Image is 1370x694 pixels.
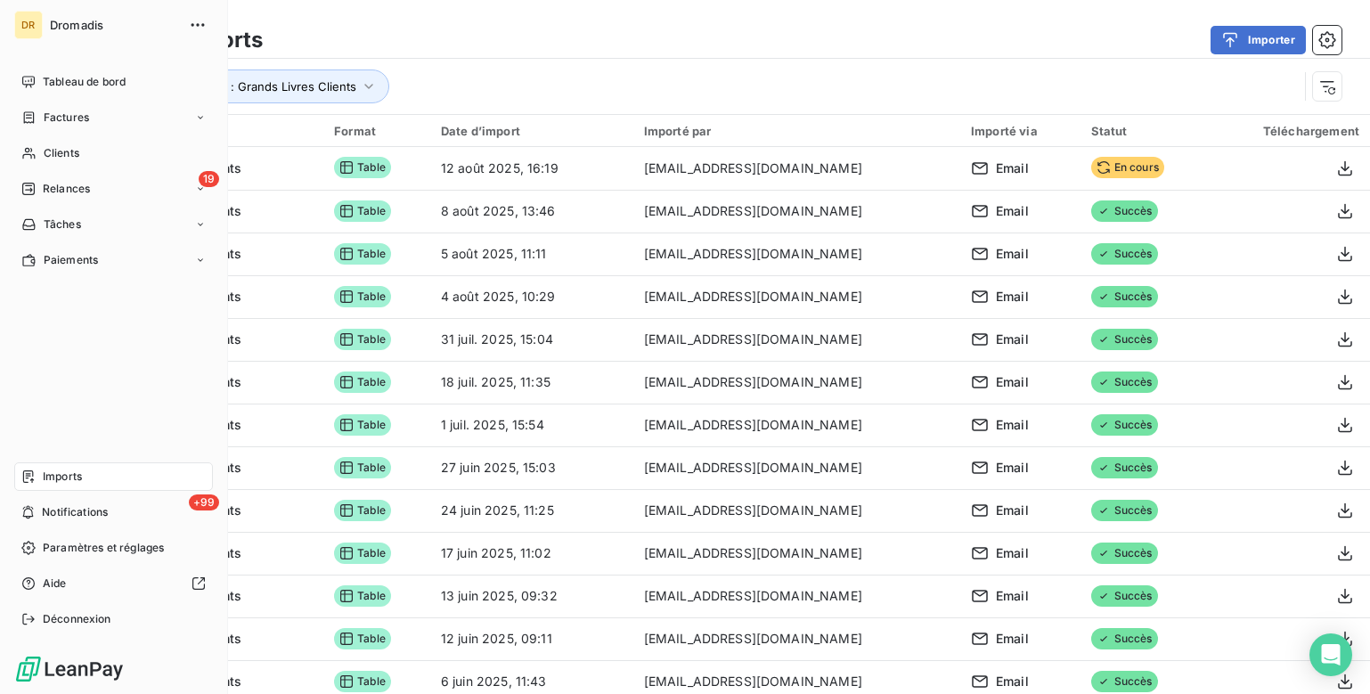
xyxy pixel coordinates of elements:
[1309,633,1352,676] div: Open Intercom Messenger
[633,617,960,660] td: [EMAIL_ADDRESS][DOMAIN_NAME]
[996,459,1029,477] span: Email
[633,446,960,489] td: [EMAIL_ADDRESS][DOMAIN_NAME]
[43,181,90,197] span: Relances
[430,446,633,489] td: 27 juin 2025, 15:03
[996,502,1029,519] span: Email
[430,575,633,617] td: 13 juin 2025, 09:32
[334,200,391,222] span: Table
[1091,124,1199,138] div: Statut
[996,630,1029,648] span: Email
[14,655,125,683] img: Logo LeanPay
[43,611,111,627] span: Déconnexion
[430,275,633,318] td: 4 août 2025, 10:29
[44,216,81,233] span: Tâches
[644,124,950,138] div: Importé par
[334,671,391,692] span: Table
[334,543,391,564] span: Table
[334,329,391,350] span: Table
[14,103,213,132] a: Factures
[42,504,108,520] span: Notifications
[430,190,633,233] td: 8 août 2025, 13:46
[334,457,391,478] span: Table
[1091,157,1164,178] span: En cours
[430,617,633,660] td: 12 juin 2025, 09:11
[1091,543,1158,564] span: Succès
[14,175,213,203] a: 19Relances
[1091,286,1158,307] span: Succès
[996,673,1029,690] span: Email
[334,500,391,521] span: Table
[996,373,1029,391] span: Email
[633,275,960,318] td: [EMAIL_ADDRESS][DOMAIN_NAME]
[633,361,960,404] td: [EMAIL_ADDRESS][DOMAIN_NAME]
[633,147,960,190] td: [EMAIL_ADDRESS][DOMAIN_NAME]
[334,243,391,265] span: Table
[1091,628,1158,649] span: Succès
[430,147,633,190] td: 12 août 2025, 16:19
[14,462,213,491] a: Imports
[996,159,1029,177] span: Email
[43,74,126,90] span: Tableau de bord
[1091,414,1158,436] span: Succès
[43,469,82,485] span: Imports
[189,494,219,510] span: +99
[126,69,389,103] button: Type d’import : Grands Livres Clients
[43,540,164,556] span: Paramètres et réglages
[633,190,960,233] td: [EMAIL_ADDRESS][DOMAIN_NAME]
[334,585,391,607] span: Table
[633,404,960,446] td: [EMAIL_ADDRESS][DOMAIN_NAME]
[1091,371,1158,393] span: Succès
[996,544,1029,562] span: Email
[152,79,356,94] span: Type d’import : Grands Livres Clients
[1091,200,1158,222] span: Succès
[1091,585,1158,607] span: Succès
[1091,671,1158,692] span: Succès
[430,233,633,275] td: 5 août 2025, 11:11
[14,68,213,96] a: Tableau de bord
[1220,124,1359,138] div: Téléchargement
[44,145,79,161] span: Clients
[14,210,213,239] a: Tâches
[633,489,960,532] td: [EMAIL_ADDRESS][DOMAIN_NAME]
[50,18,178,32] span: Dromadis
[996,587,1029,605] span: Email
[996,245,1029,263] span: Email
[334,371,391,393] span: Table
[430,361,633,404] td: 18 juil. 2025, 11:35
[334,157,391,178] span: Table
[44,252,98,268] span: Paiements
[1211,26,1306,54] button: Importer
[633,575,960,617] td: [EMAIL_ADDRESS][DOMAIN_NAME]
[1091,457,1158,478] span: Succès
[1091,329,1158,350] span: Succès
[14,139,213,167] a: Clients
[334,124,420,138] div: Format
[1091,243,1158,265] span: Succès
[996,416,1029,434] span: Email
[430,489,633,532] td: 24 juin 2025, 11:25
[633,532,960,575] td: [EMAIL_ADDRESS][DOMAIN_NAME]
[14,11,43,39] div: DR
[334,286,391,307] span: Table
[44,110,89,126] span: Factures
[43,576,67,592] span: Aide
[1091,500,1158,521] span: Succès
[971,124,1070,138] div: Importé via
[996,202,1029,220] span: Email
[441,124,623,138] div: Date d’import
[430,318,633,361] td: 31 juil. 2025, 15:04
[14,246,213,274] a: Paiements
[14,534,213,562] a: Paramètres et réglages
[199,171,219,187] span: 19
[996,331,1029,348] span: Email
[996,288,1029,306] span: Email
[334,628,391,649] span: Table
[633,233,960,275] td: [EMAIL_ADDRESS][DOMAIN_NAME]
[14,569,213,598] a: Aide
[430,404,633,446] td: 1 juil. 2025, 15:54
[334,414,391,436] span: Table
[430,532,633,575] td: 17 juin 2025, 11:02
[633,318,960,361] td: [EMAIL_ADDRESS][DOMAIN_NAME]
